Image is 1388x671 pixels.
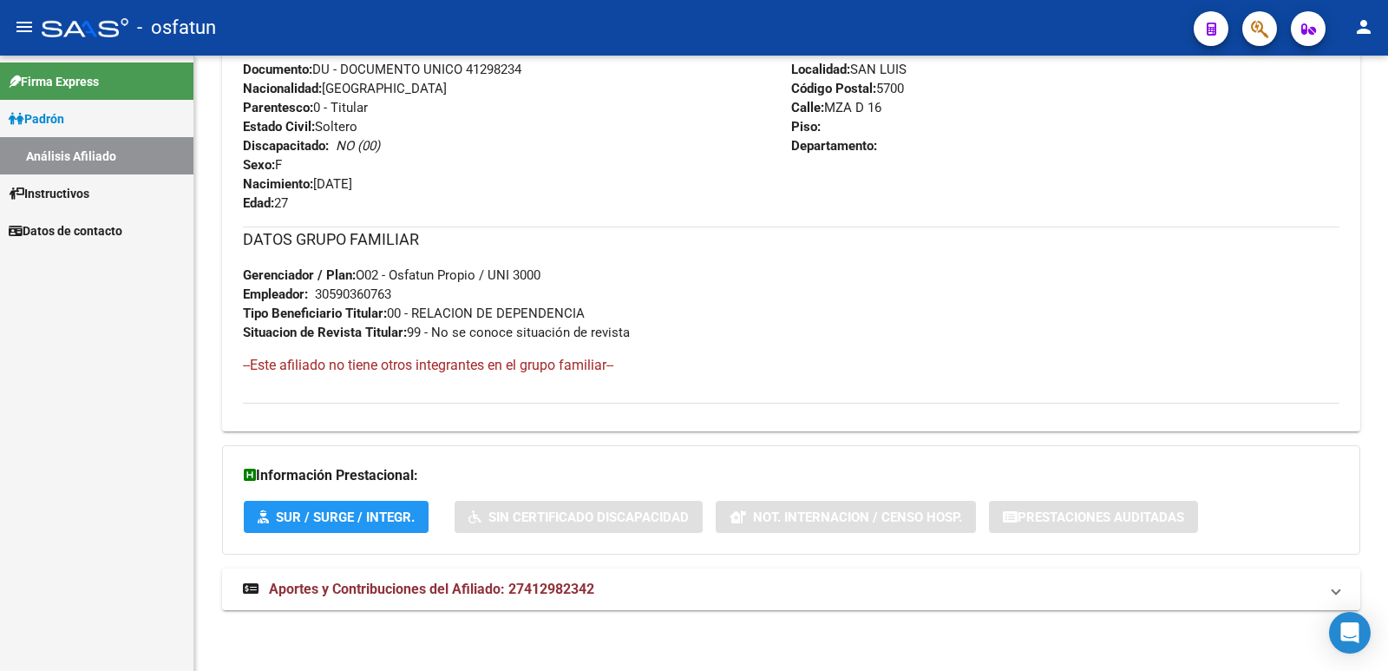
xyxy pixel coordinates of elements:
span: 27 [243,195,288,211]
span: Datos de contacto [9,221,122,240]
mat-expansion-panel-header: Aportes y Contribuciones del Afiliado: 27412982342 [222,569,1360,610]
strong: Situacion de Revista Titular: [243,325,407,340]
i: NO (00) [336,138,380,154]
strong: Estado Civil: [243,119,315,135]
strong: Edad: [243,195,274,211]
strong: Discapacitado: [243,138,329,154]
span: - osfatun [137,9,216,47]
strong: Piso: [791,119,821,135]
strong: Nacionalidad: [243,81,322,96]
strong: CUIL: [243,43,274,58]
strong: Documento: [243,62,312,77]
strong: Calle: [791,100,824,115]
span: 99 - No se conoce situación de revista [243,325,630,340]
h3: Información Prestacional: [244,464,1339,488]
span: O02 - Osfatun Propio / UNI 3000 [243,267,540,283]
span: SAN LUIS [791,62,907,77]
span: Padrón [9,109,64,128]
span: 0 - Titular [243,100,368,115]
mat-icon: person [1353,16,1374,37]
span: Firma Express [9,72,99,91]
h3: DATOS GRUPO FAMILIAR [243,227,1339,252]
span: [GEOGRAPHIC_DATA] [243,81,447,96]
strong: Localidad: [791,62,850,77]
strong: Parentesco: [243,100,313,115]
span: 5700 [791,81,904,96]
span: San Luis [791,43,900,58]
span: MZA D 16 [791,100,881,115]
strong: Empleador: [243,286,308,302]
span: 27412982342 [243,43,350,58]
span: Prestaciones Auditadas [1018,510,1184,525]
button: Sin Certificado Discapacidad [455,501,703,533]
span: [DATE] [243,176,352,192]
strong: Departamento: [791,138,877,154]
span: Sin Certificado Discapacidad [488,510,689,525]
strong: Código Postal: [791,81,876,96]
div: Open Intercom Messenger [1329,612,1371,654]
span: Instructivos [9,184,89,203]
button: Prestaciones Auditadas [989,501,1198,533]
span: 00 - RELACION DE DEPENDENCIA [243,306,585,321]
strong: Sexo: [243,157,275,173]
span: DU - DOCUMENTO UNICO 41298234 [243,62,521,77]
mat-icon: menu [14,16,35,37]
div: 30590360763 [315,285,391,304]
span: Not. Internacion / Censo Hosp. [753,510,962,525]
strong: Tipo Beneficiario Titular: [243,306,387,321]
strong: Provincia: [791,43,850,58]
strong: Nacimiento: [243,176,313,192]
button: Not. Internacion / Censo Hosp. [716,501,976,533]
strong: Gerenciador / Plan: [243,267,356,283]
span: F [243,157,282,173]
span: Aportes y Contribuciones del Afiliado: 27412982342 [269,581,594,597]
span: Soltero [243,119,357,135]
h4: --Este afiliado no tiene otros integrantes en el grupo familiar-- [243,356,1339,375]
button: SUR / SURGE / INTEGR. [244,501,429,533]
span: SUR / SURGE / INTEGR. [276,510,415,525]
